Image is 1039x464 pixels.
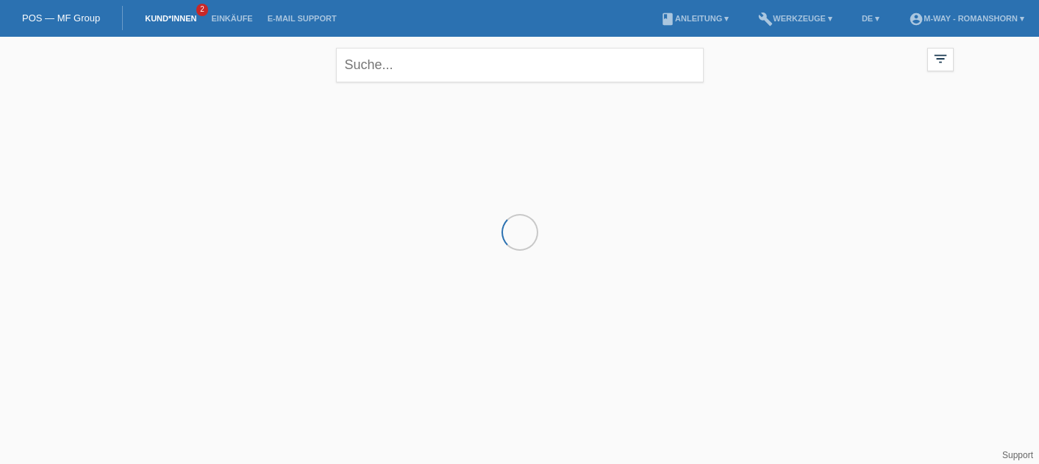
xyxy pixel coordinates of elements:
[204,14,260,23] a: Einkäufe
[1002,450,1033,460] a: Support
[138,14,204,23] a: Kund*innen
[196,4,208,16] span: 2
[653,14,736,23] a: bookAnleitung ▾
[22,13,100,24] a: POS — MF Group
[758,12,773,26] i: build
[260,14,344,23] a: E-Mail Support
[909,12,924,26] i: account_circle
[932,51,949,67] i: filter_list
[901,14,1032,23] a: account_circlem-way - Romanshorn ▾
[660,12,675,26] i: book
[336,48,704,82] input: Suche...
[751,14,840,23] a: buildWerkzeuge ▾
[854,14,887,23] a: DE ▾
